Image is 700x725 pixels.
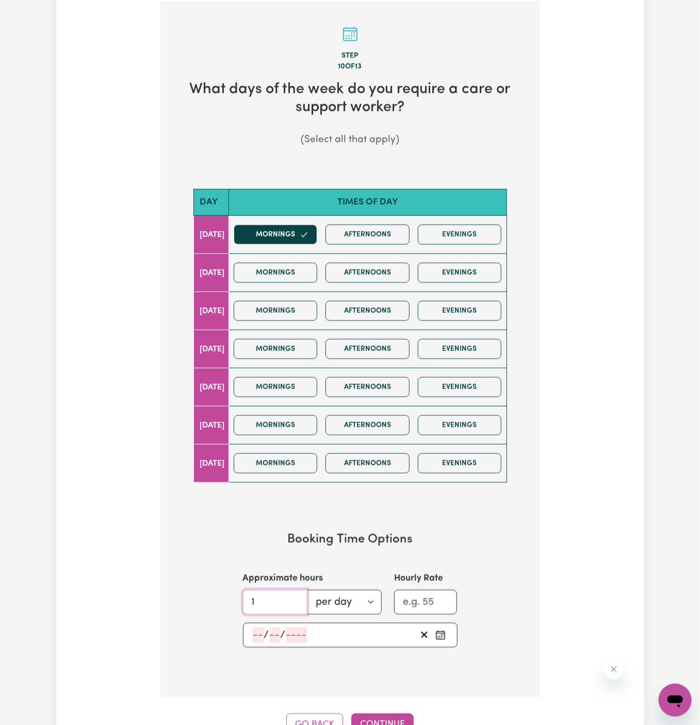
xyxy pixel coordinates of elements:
button: Afternoons [325,225,410,245]
td: [DATE] [193,216,229,254]
th: Day [193,189,229,215]
input: ---- [286,628,307,643]
button: Mornings [234,301,318,321]
td: [DATE] [193,330,229,368]
button: Evenings [418,415,502,435]
input: -- [269,628,281,643]
button: Afternoons [325,415,410,435]
button: Mornings [234,453,318,474]
button: Afternoons [325,377,410,397]
span: / [264,630,269,641]
p: (Select all that apply) [177,133,524,148]
h2: What days of the week do you require a care or support worker? [177,81,524,116]
button: Clear start date [416,628,432,643]
button: Afternoons [325,263,410,283]
td: [DATE] [193,292,229,330]
button: Evenings [418,377,502,397]
iframe: Button to launch messaging window [659,684,692,717]
button: Evenings [418,263,502,283]
button: Afternoons [325,339,410,359]
label: Hourly Rate [394,572,443,585]
td: [DATE] [193,254,229,292]
h3: Booking Time Options [193,532,507,547]
button: Evenings [418,301,502,321]
button: Mornings [234,415,318,435]
button: Afternoons [325,301,410,321]
button: Mornings [234,377,318,397]
iframe: Close message [604,659,624,680]
span: Need any help? [6,7,62,15]
label: Approximate hours [243,572,323,585]
button: Mornings [234,225,318,245]
button: Pick an approximate start date [432,628,449,643]
button: Mornings [234,263,318,283]
div: 10 of 13 [177,61,524,73]
span: / [281,630,286,641]
button: Evenings [418,339,502,359]
td: [DATE] [193,445,229,483]
div: Step [177,50,524,62]
button: Evenings [418,225,502,245]
td: [DATE] [193,407,229,445]
td: [DATE] [193,368,229,407]
input: -- [253,628,264,643]
button: Mornings [234,339,318,359]
input: e.g. 55 [394,590,458,615]
input: e.g. 2.5 [243,590,307,615]
button: Afternoons [325,453,410,474]
th: Times of day [229,189,507,215]
button: Evenings [418,453,502,474]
